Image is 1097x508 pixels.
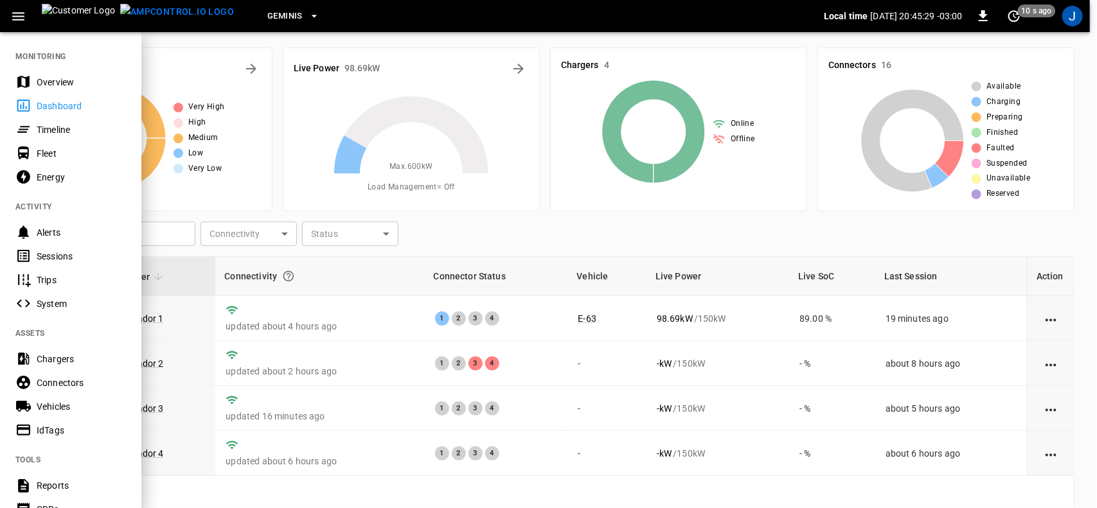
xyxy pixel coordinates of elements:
[37,376,126,389] div: Connectors
[37,479,126,492] div: Reports
[42,4,115,28] img: Customer Logo
[37,353,126,365] div: Chargers
[37,76,126,89] div: Overview
[37,226,126,239] div: Alerts
[824,10,868,22] p: Local time
[37,250,126,263] div: Sessions
[37,424,126,437] div: IdTags
[37,171,126,184] div: Energy
[37,147,126,160] div: Fleet
[37,274,126,286] div: Trips
[1062,6,1083,26] div: profile-icon
[37,297,126,310] div: System
[1018,4,1056,17] span: 10 s ago
[267,9,303,24] span: Geminis
[120,4,234,20] img: ampcontrol.io logo
[37,100,126,112] div: Dashboard
[37,400,126,413] div: Vehicles
[871,10,963,22] p: [DATE] 20:45:29 -03:00
[37,123,126,136] div: Timeline
[1004,6,1024,26] button: set refresh interval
